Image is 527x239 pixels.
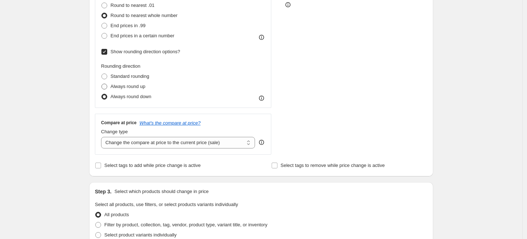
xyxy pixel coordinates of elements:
[101,120,137,126] h3: Compare at price
[101,63,140,69] span: Rounding direction
[110,94,151,99] span: Always round down
[110,74,149,79] span: Standard rounding
[101,129,128,134] span: Change type
[104,163,201,168] span: Select tags to add while price change is active
[95,188,112,195] h2: Step 3.
[104,222,267,227] span: Filter by product, collection, tag, vendor, product type, variant title, or inventory
[110,49,180,54] span: Show rounding direction options?
[110,3,154,8] span: Round to nearest .01
[110,33,174,38] span: End prices in a certain number
[114,188,209,195] p: Select which products should change in price
[104,212,129,217] span: All products
[110,23,146,28] span: End prices in .99
[104,232,176,238] span: Select product variants individually
[95,202,238,207] span: Select all products, use filters, or select products variants individually
[281,163,385,168] span: Select tags to remove while price change is active
[110,84,145,89] span: Always round up
[110,13,177,18] span: Round to nearest whole number
[258,139,265,146] div: help
[139,120,201,126] button: What's the compare at price?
